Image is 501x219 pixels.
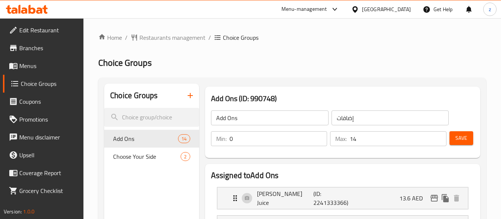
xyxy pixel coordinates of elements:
[455,133,467,143] span: Save
[3,182,84,200] a: Grocery Checklist
[98,54,152,71] span: Choice Groups
[98,33,122,42] a: Home
[281,5,327,14] div: Menu-management
[104,108,199,127] input: search
[181,153,189,160] span: 2
[125,33,128,42] li: /
[19,168,78,177] span: Coverage Report
[257,189,314,207] p: [PERSON_NAME] Juice
[211,184,474,212] li: Expand
[4,207,22,216] span: Version:
[217,187,468,209] div: Expand
[19,97,78,106] span: Coupons
[178,135,189,142] span: 14
[113,134,178,143] span: Add Ons
[208,33,211,42] li: /
[19,186,78,195] span: Grocery Checklist
[104,148,199,165] div: Choose Your Side2
[23,207,34,216] span: 1.0.0
[211,93,474,104] h3: Add Ons (ID: 990748)
[211,170,474,181] h2: Assigned to Add Ons
[362,5,411,13] div: [GEOGRAPHIC_DATA]
[19,44,78,52] span: Branches
[21,79,78,88] span: Choice Groups
[19,133,78,142] span: Menu disclaimer
[104,130,199,148] div: Add Ons14
[3,75,84,93] a: Choice Groups
[3,21,84,39] a: Edit Restaurant
[451,193,462,204] button: delete
[19,61,78,70] span: Menus
[3,164,84,182] a: Coverage Report
[223,33,258,42] span: Choice Groups
[110,90,158,101] h2: Choice Groups
[3,57,84,75] a: Menus
[399,194,429,203] p: 13.6 AED
[429,193,440,204] button: edit
[131,33,205,42] a: Restaurants management
[3,39,84,57] a: Branches
[313,189,351,207] p: (ID: 2241333366)
[98,33,486,42] nav: breadcrumb
[3,93,84,110] a: Coupons
[139,33,205,42] span: Restaurants management
[19,151,78,160] span: Upsell
[449,131,473,145] button: Save
[216,134,227,143] p: Min:
[335,134,347,143] p: Max:
[440,193,451,204] button: duplicate
[19,26,78,35] span: Edit Restaurant
[19,115,78,124] span: Promotions
[113,152,181,161] span: Choose Your Side
[3,128,84,146] a: Menu disclaimer
[3,110,84,128] a: Promotions
[3,146,84,164] a: Upsell
[489,5,491,13] span: z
